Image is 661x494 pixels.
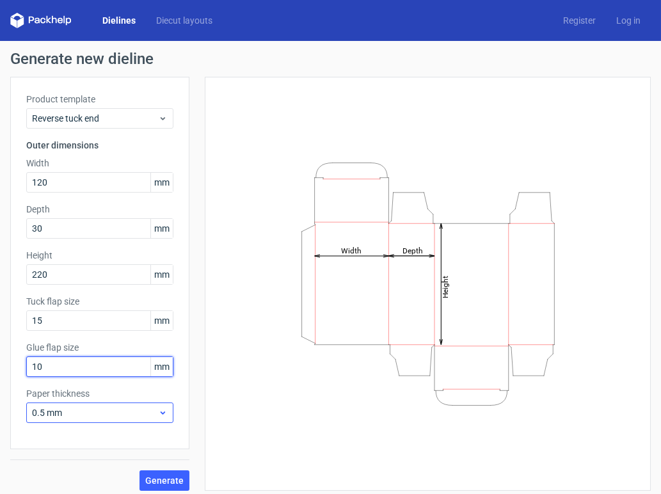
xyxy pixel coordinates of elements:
span: mm [150,357,173,376]
a: Dielines [92,14,146,27]
h1: Generate new dieline [10,51,651,67]
button: Generate [139,470,189,491]
label: Depth [26,203,173,216]
h3: Outer dimensions [26,139,173,152]
label: Tuck flap size [26,295,173,308]
tspan: Depth [402,246,422,255]
label: Height [26,249,173,262]
span: mm [150,173,173,192]
span: Generate [145,476,184,485]
label: Glue flap size [26,341,173,354]
label: Product template [26,93,173,106]
label: Width [26,157,173,170]
span: mm [150,265,173,284]
span: Reverse tuck end [32,112,158,125]
a: Register [553,14,606,27]
label: Paper thickness [26,387,173,400]
span: mm [150,311,173,330]
a: Log in [606,14,651,27]
tspan: Height [440,275,449,298]
tspan: Width [340,246,361,255]
span: mm [150,219,173,238]
span: 0.5 mm [32,406,158,419]
a: Diecut layouts [146,14,223,27]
